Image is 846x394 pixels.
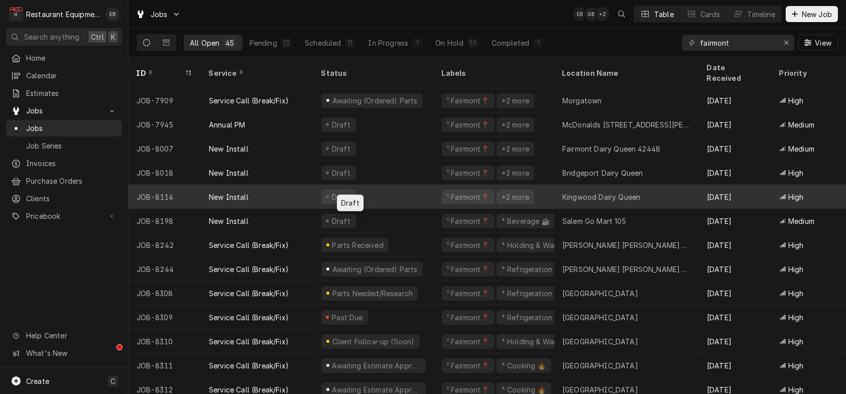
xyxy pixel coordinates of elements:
div: Restaurant Equipment Diagnostics [26,9,100,20]
span: Purchase Orders [26,176,117,186]
div: McDonalds [STREET_ADDRESS][PERSON_NAME] [562,119,691,130]
span: Home [26,53,117,63]
div: ⁴ Refrigeration ❄️ [501,264,564,275]
div: Client Follow-up (Soon) [331,336,415,347]
a: Calendar [6,67,122,84]
a: Go to Jobs [6,102,122,119]
div: All Open [190,38,219,48]
a: Go to Help Center [6,327,122,344]
span: Medium [788,119,814,130]
span: Create [26,377,49,385]
div: [DATE] [699,329,771,353]
div: GB [584,7,598,21]
div: [DATE] [699,353,771,377]
div: Labels [442,68,546,78]
div: R [9,7,23,21]
span: Ctrl [91,32,104,42]
span: Medium [788,144,814,154]
span: High [788,264,804,275]
div: [GEOGRAPHIC_DATA] [562,312,638,323]
div: Date Received [707,62,761,83]
div: Cards [700,9,720,20]
span: Medium [788,216,814,226]
div: Location Name [562,68,689,78]
a: Jobs [6,120,122,137]
div: Awaiting Estimate Approval [331,360,422,371]
div: Status [321,68,424,78]
button: Erase input [778,35,794,51]
div: [DATE] [699,281,771,305]
span: High [788,192,804,202]
div: Draft [330,144,352,154]
a: Estimates [6,85,122,101]
span: High [788,312,804,323]
div: 19 [469,38,476,48]
a: Go to Pricebook [6,208,122,224]
div: Kingwood Dairy Queen [562,192,640,202]
div: Draft [330,168,352,178]
span: Help Center [26,330,116,341]
div: On Hold [435,38,463,48]
div: Draft [337,195,364,211]
div: Restaurant Equipment Diagnostics's Avatar [9,7,23,21]
div: 45 [225,38,234,48]
span: High [788,240,804,250]
div: New Install [209,168,249,178]
div: Service Call (Break/Fix) [209,240,289,250]
div: +2 more [501,144,530,154]
div: ⁴ Cooking 🔥 [501,360,547,371]
div: Service Call (Break/Fix) [209,95,289,106]
div: Bridgeport Dairy Queen [562,168,643,178]
div: 13 [283,38,290,48]
div: JOB-8310 [129,329,201,353]
div: 's Avatar [595,7,610,21]
a: Home [6,50,122,66]
span: Jobs [26,123,117,134]
div: ¹ Fairmont📍 [446,336,491,347]
div: ⁴ Holding & Warming ♨️ [501,240,583,250]
span: New Job [800,9,834,20]
div: ¹ Fairmont📍 [446,168,491,178]
span: Job Series [26,141,117,151]
span: C [110,376,115,386]
div: [DATE] [699,233,771,257]
input: Keyword search [700,35,775,51]
div: Fairmont Dairy Queen 42448 [562,144,660,154]
div: Parts Needed/Research [331,288,414,299]
div: [PERSON_NAME] [PERSON_NAME] #349 [562,264,691,275]
div: Draft [330,119,352,130]
div: JOB-8114 [129,185,201,209]
div: Draft [330,192,352,202]
div: New Install [209,216,249,226]
div: Morgatown [562,95,601,106]
div: JOB-8242 [129,233,201,257]
div: Table [654,9,674,20]
div: +2 more [501,95,530,106]
span: Estimates [26,88,117,98]
div: ¹ Fairmont📍 [446,216,491,226]
a: Go to Jobs [132,6,185,23]
div: Draft [330,216,352,226]
div: ⁴ Holding & Warming ♨️ [501,336,583,347]
div: In Progress [369,38,409,48]
div: JOB-8309 [129,305,201,329]
div: Gary Beaver's Avatar [584,7,598,21]
button: New Job [786,6,838,22]
div: JOB-8007 [129,137,201,161]
span: Invoices [26,158,117,169]
div: ⁴ Refrigeration ❄️ [501,312,564,323]
div: Scheduled [305,38,341,48]
div: [DATE] [699,137,771,161]
div: ¹ Fairmont📍 [446,264,491,275]
span: View [813,38,833,48]
div: Priority [779,68,833,78]
div: +2 more [501,192,530,202]
div: Service Call (Break/Fix) [209,336,289,347]
span: Clients [26,193,117,204]
div: JOB-8311 [129,353,201,377]
div: Emily Bird's Avatar [105,7,119,21]
div: 1 [414,38,420,48]
span: Jobs [26,105,102,116]
span: High [788,95,804,106]
div: Annual PM [209,119,245,130]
